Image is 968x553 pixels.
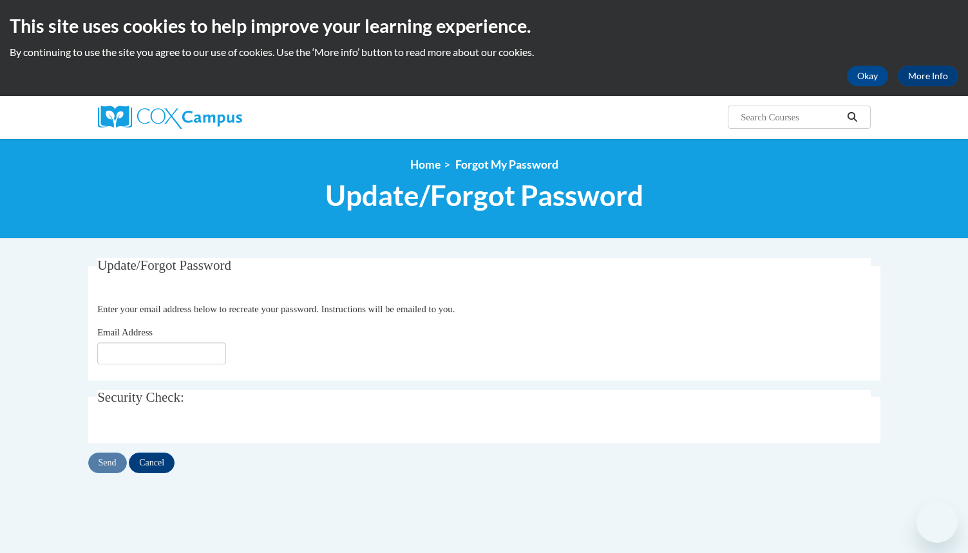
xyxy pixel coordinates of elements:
[898,66,958,86] a: More Info
[98,106,343,129] a: Cox Campus
[97,327,153,337] span: Email Address
[842,109,862,125] button: Search
[97,389,184,405] span: Security Check:
[97,304,455,314] span: Enter your email address below to recreate your password. Instructions will be emailed to you.
[97,258,231,273] span: Update/Forgot Password
[98,106,242,129] img: Cox Campus
[10,45,958,59] p: By continuing to use the site you agree to our use of cookies. Use the ‘More info’ button to read...
[739,109,842,125] input: Search Courses
[847,66,888,86] button: Okay
[325,178,643,212] span: Update/Forgot Password
[10,13,958,39] h2: This site uses cookies to help improve your learning experience.
[97,342,226,364] input: Email
[455,158,558,171] span: Forgot My Password
[410,158,441,171] a: Home
[916,501,958,543] iframe: Button to launch messaging window
[129,453,175,473] input: Cancel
